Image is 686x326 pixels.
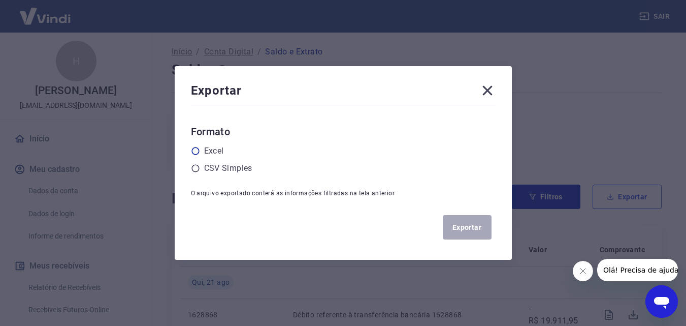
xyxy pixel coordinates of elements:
[645,285,678,318] iframe: Botão para abrir a janela de mensagens
[204,162,252,174] label: CSV Simples
[191,190,395,197] span: O arquivo exportado conterá as informações filtradas na tela anterior
[191,124,496,140] h6: Formato
[6,7,85,15] span: Olá! Precisa de ajuda?
[573,261,593,281] iframe: Fechar mensagem
[597,259,678,281] iframe: Mensagem da empresa
[191,82,496,103] div: Exportar
[204,145,224,157] label: Excel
